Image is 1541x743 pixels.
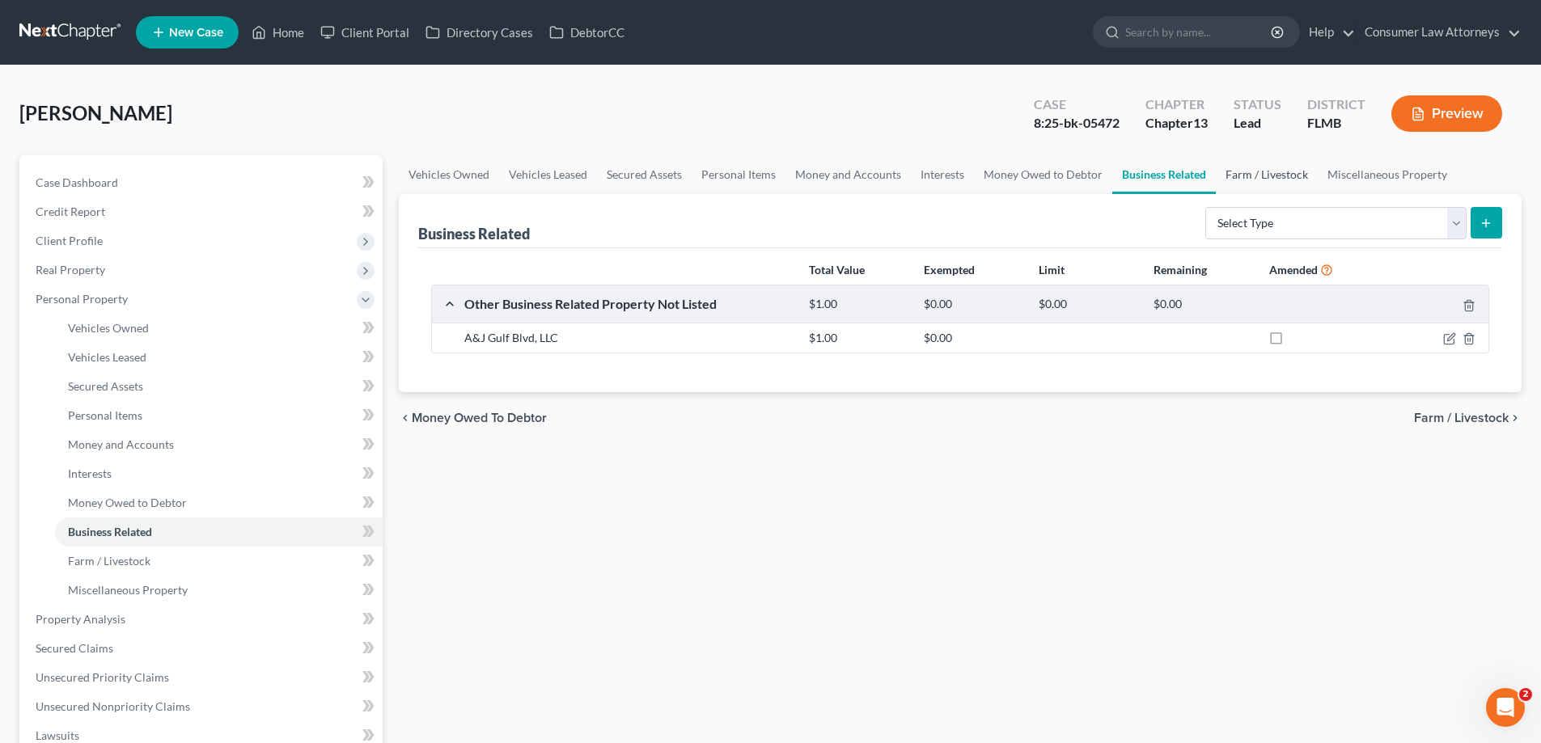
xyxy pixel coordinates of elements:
a: Secured Claims [23,634,383,663]
span: Farm / Livestock [68,554,150,568]
div: $1.00 [801,297,916,312]
span: Unsecured Priority Claims [36,670,169,684]
a: DebtorCC [541,18,633,47]
a: Secured Assets [55,372,383,401]
iframe: Intercom live chat [1486,688,1525,727]
div: Chapter [1145,95,1208,114]
span: 2 [1519,688,1532,701]
div: Other Business Related Property Not Listed [456,295,801,312]
a: Money and Accounts [55,430,383,459]
span: Vehicles Owned [68,321,149,335]
span: Farm / Livestock [1414,412,1509,424]
a: Money and Accounts [785,155,911,194]
span: Money Owed to Debtor [412,412,547,424]
i: chevron_right [1509,412,1522,424]
a: Consumer Law Attorneys [1357,18,1521,47]
span: Money and Accounts [68,437,174,451]
span: Business Related [68,525,152,538]
a: Help [1301,18,1355,47]
strong: Exempted [924,263,975,277]
strong: Limit [1039,263,1065,277]
div: $0.00 [1031,297,1145,312]
a: Personal Items [692,155,785,194]
span: Unsecured Nonpriority Claims [36,699,190,713]
a: Unsecured Nonpriority Claims [23,692,383,721]
a: Vehicles Leased [55,343,383,372]
i: chevron_left [399,412,412,424]
span: Secured Claims [36,641,113,655]
span: Real Property [36,263,105,277]
div: $0.00 [916,297,1031,312]
div: FLMB [1307,114,1365,133]
a: Miscellaneous Property [1318,155,1457,194]
span: Vehicles Leased [68,350,146,364]
a: Unsecured Priority Claims [23,663,383,692]
span: Interests [68,466,112,480]
span: Case Dashboard [36,175,118,189]
input: Search by name... [1125,17,1273,47]
a: Business Related [55,517,383,547]
div: Case [1034,95,1120,114]
span: 13 [1193,115,1208,130]
span: [PERSON_NAME] [19,101,172,125]
span: New Case [169,27,223,39]
a: Vehicles Leased [499,155,597,194]
button: chevron_left Money Owed to Debtor [399,412,547,424]
span: Lawsuits [36,728,79,742]
div: $0.00 [1145,297,1260,312]
a: Directory Cases [417,18,541,47]
a: Interests [55,459,383,488]
span: Secured Assets [68,379,143,393]
a: Property Analysis [23,605,383,634]
div: Lead [1234,114,1281,133]
button: Farm / Livestock chevron_right [1414,412,1522,424]
a: Vehicles Owned [399,155,499,194]
a: Money Owed to Debtor [974,155,1112,194]
div: District [1307,95,1365,114]
a: Farm / Livestock [1216,155,1318,194]
a: Client Portal [312,18,417,47]
span: Credit Report [36,205,105,218]
a: Secured Assets [597,155,692,194]
div: $1.00 [801,330,916,346]
div: 8:25-bk-05472 [1034,114,1120,133]
span: Money Owed to Debtor [68,496,187,509]
div: A&J Gulf Blvd, LLC [456,330,801,346]
div: Status [1234,95,1281,114]
a: Interests [911,155,974,194]
span: Client Profile [36,234,103,247]
a: Credit Report [23,197,383,226]
span: Property Analysis [36,612,125,626]
a: Vehicles Owned [55,314,383,343]
span: Personal Property [36,292,128,306]
a: Miscellaneous Property [55,576,383,605]
a: Farm / Livestock [55,547,383,576]
a: Case Dashboard [23,168,383,197]
span: Personal Items [68,408,142,422]
strong: Total Value [809,263,865,277]
span: Miscellaneous Property [68,583,188,597]
a: Home [243,18,312,47]
strong: Remaining [1154,263,1207,277]
a: Personal Items [55,401,383,430]
a: Money Owed to Debtor [55,488,383,517]
div: $0.00 [916,330,1031,346]
div: Business Related [418,224,530,243]
a: Business Related [1112,155,1216,194]
div: Chapter [1145,114,1208,133]
strong: Amended [1269,263,1318,277]
button: Preview [1391,95,1502,132]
